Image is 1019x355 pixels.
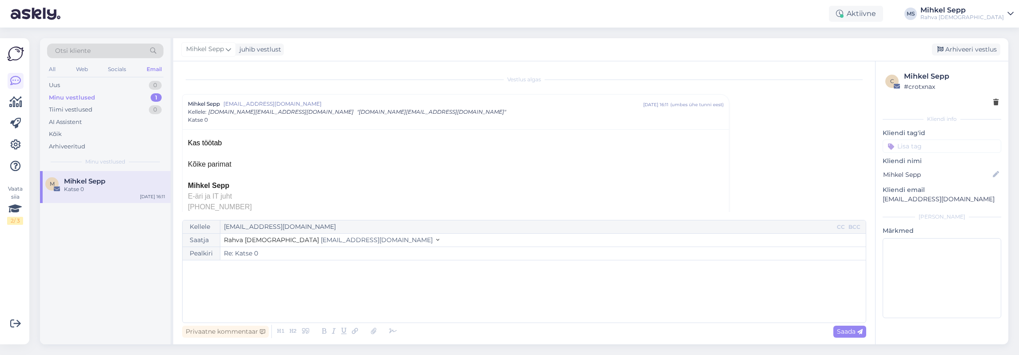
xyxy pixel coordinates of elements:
[883,195,1001,204] p: [EMAIL_ADDRESS][DOMAIN_NAME]
[7,217,23,225] div: 2 / 3
[49,142,85,151] div: Arhiveeritud
[49,118,82,127] div: AI Assistent
[49,93,95,102] div: Minu vestlused
[321,236,433,244] span: [EMAIL_ADDRESS][DOMAIN_NAME]
[47,64,57,75] div: All
[188,192,301,232] span: E-äri ja IT juht [PHONE_NUMBER] Rahva [DEMOGRAPHIC_DATA] AS [STREET_ADDRESS]
[883,170,991,179] input: Lisa nimi
[182,326,269,338] div: Privaatne kommentaar
[188,116,208,124] span: Katse 0
[7,45,24,62] img: Askly Logo
[208,108,354,115] span: [DOMAIN_NAME][EMAIL_ADDRESS][DOMAIN_NAME]
[829,6,883,22] div: Aktiivne
[236,45,281,54] div: juhib vestlust
[883,213,1001,221] div: [PERSON_NAME]
[883,226,1001,235] p: Märkmed
[920,7,1004,14] div: Mihkel Sepp
[223,100,643,108] span: [EMAIL_ADDRESS][DOMAIN_NAME]
[357,108,506,115] span: "[DOMAIN_NAME][EMAIL_ADDRESS][DOMAIN_NAME]"
[149,105,162,114] div: 0
[74,64,90,75] div: Web
[64,185,165,193] div: Katse 0
[835,223,847,231] div: CC
[50,180,55,187] span: M
[145,64,163,75] div: Email
[64,177,105,185] span: Mihkel Sepp
[932,44,1000,56] div: Arhiveeri vestlus
[55,46,91,56] span: Otsi kliente
[183,234,220,247] div: Saatja
[183,247,220,260] div: Pealkiri
[85,158,125,166] span: Minu vestlused
[847,223,862,231] div: BCC
[883,156,1001,166] p: Kliendi nimi
[904,71,999,82] div: Mihkel Sepp
[883,185,1001,195] p: Kliendi email
[149,81,162,90] div: 0
[106,64,128,75] div: Socials
[643,101,669,108] div: [DATE] 16:11
[904,8,917,20] div: MS
[7,185,23,225] div: Vaata siia
[49,81,60,90] div: Uus
[224,236,319,244] span: Rahva [DEMOGRAPHIC_DATA]
[883,128,1001,138] p: Kliendi tag'id
[220,247,866,260] input: Write subject here...
[883,115,1001,123] div: Kliendi info
[837,327,863,335] span: Saada
[890,78,894,84] span: c
[224,235,439,245] button: Rahva [DEMOGRAPHIC_DATA] [EMAIL_ADDRESS][DOMAIN_NAME]
[670,101,724,108] div: ( umbes ühe tunni eest )
[140,193,165,200] div: [DATE] 16:11
[151,93,162,102] div: 1
[188,138,724,148] div: Kas töötab
[49,130,62,139] div: Kõik
[186,44,224,54] span: Mihkel Sepp
[182,76,866,84] div: Vestlus algas
[904,82,999,92] div: # crotxnax
[220,220,835,233] input: Recepient...
[188,182,229,189] b: Mihkel Sepp
[883,140,1001,153] input: Lisa tag
[188,108,207,115] span: Kellele :
[188,160,231,189] span: Kõike parimat
[920,7,1014,21] a: Mihkel SeppRahva [DEMOGRAPHIC_DATA]
[920,14,1004,21] div: Rahva [DEMOGRAPHIC_DATA]
[183,220,220,233] div: Kellele
[49,105,92,114] div: Tiimi vestlused
[188,100,220,108] span: Mihkel Sepp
